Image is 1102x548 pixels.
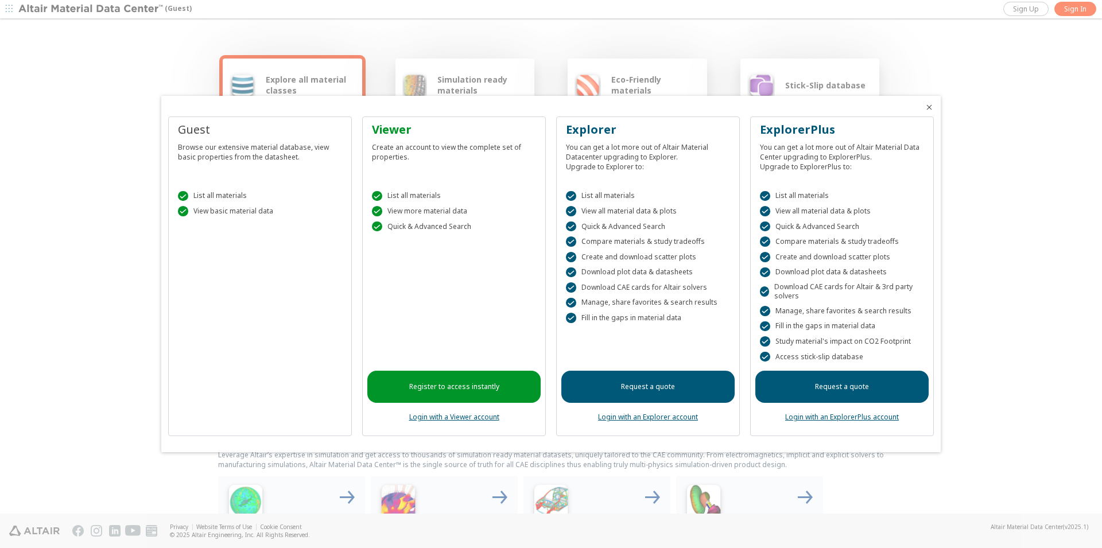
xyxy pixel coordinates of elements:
div: Download plot data & datasheets [566,267,730,278]
div: Compare materials & study tradeoffs [566,236,730,247]
div:  [178,191,188,201]
div: Manage, share favorites & search results [566,298,730,308]
div: List all materials [566,191,730,201]
div: Guest [178,122,342,138]
div:  [566,252,576,262]
div: ExplorerPlus [760,122,924,138]
div:  [566,267,576,278]
div: View all material data & plots [760,206,924,216]
div:  [760,236,770,247]
div:  [760,336,770,347]
div: List all materials [178,191,342,201]
div:  [566,282,576,293]
div:  [760,306,770,316]
div:  [760,267,770,278]
div: View more material data [372,206,536,216]
div: View basic material data [178,206,342,216]
div:  [566,221,576,232]
div:  [760,286,769,297]
a: Login with an ExplorerPlus account [785,412,899,422]
div:  [372,221,382,232]
a: Login with a Viewer account [409,412,499,422]
div: Manage, share favorites & search results [760,306,924,316]
div: Download CAE cards for Altair & 3rd party solvers [760,282,924,301]
a: Register to access instantly [367,371,541,403]
div:  [760,252,770,262]
div: Create an account to view the complete set of properties. [372,138,536,162]
div: Fill in the gaps in material data [760,321,924,332]
div: Study material's impact on CO2 Footprint [760,336,924,347]
div:  [760,191,770,201]
a: Login with an Explorer account [598,412,698,422]
div: Quick & Advanced Search [372,221,536,232]
a: Request a quote [561,371,735,403]
div: View all material data & plots [566,206,730,216]
div:  [760,221,770,232]
div: Create and download scatter plots [760,252,924,262]
a: Request a quote [755,371,929,403]
div: Quick & Advanced Search [566,221,730,232]
div: Viewer [372,122,536,138]
div: Download plot data & datasheets [760,267,924,278]
div:  [566,206,576,216]
div:  [566,191,576,201]
div:  [760,352,770,362]
div: You can get a lot more out of Altair Material Datacenter upgrading to Explorer. Upgrade to Explor... [566,138,730,172]
div: Browse our extensive material database, view basic properties from the datasheet. [178,138,342,162]
div: Fill in the gaps in material data [566,313,730,323]
div: Download CAE cards for Altair solvers [566,282,730,293]
div: Explorer [566,122,730,138]
div:  [566,298,576,308]
div:  [178,206,188,216]
div:  [372,206,382,216]
div: List all materials [372,191,536,201]
button: Close [925,103,934,112]
div: Compare materials & study tradeoffs [760,236,924,247]
div:  [566,236,576,247]
div:  [566,313,576,323]
div:  [760,206,770,216]
div: You can get a lot more out of Altair Material Data Center upgrading to ExplorerPlus. Upgrade to E... [760,138,924,172]
div: Quick & Advanced Search [760,221,924,232]
div: Access stick-slip database [760,352,924,362]
div:  [372,191,382,201]
div:  [760,321,770,332]
div: Create and download scatter plots [566,252,730,262]
div: List all materials [760,191,924,201]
